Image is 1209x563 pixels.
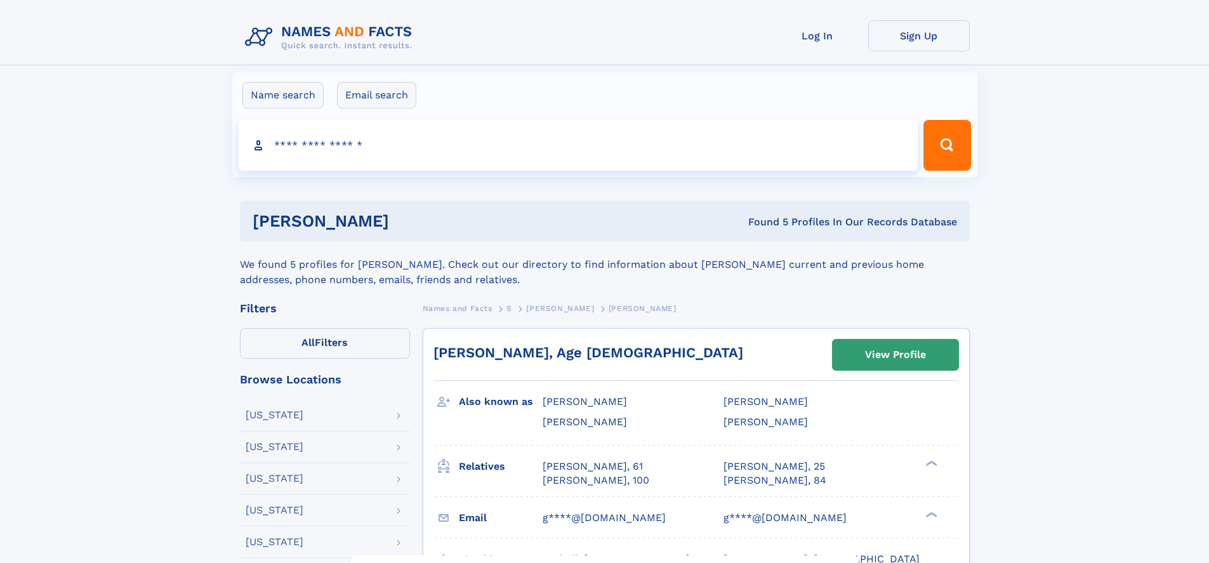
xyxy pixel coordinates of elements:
div: [US_STATE] [246,505,303,515]
a: S [506,300,512,316]
a: [PERSON_NAME], 61 [543,460,643,474]
div: [US_STATE] [246,442,303,452]
div: Filters [240,303,410,314]
div: [US_STATE] [246,537,303,547]
label: Filters [240,328,410,359]
a: [PERSON_NAME], 25 [723,460,825,474]
h1: [PERSON_NAME] [253,213,569,229]
label: Email search [337,82,416,109]
input: search input [239,120,918,171]
a: [PERSON_NAME], 100 [543,474,649,487]
a: [PERSON_NAME], Age [DEMOGRAPHIC_DATA] [433,345,743,361]
a: [PERSON_NAME] [526,300,594,316]
div: ❯ [923,459,938,467]
div: We found 5 profiles for [PERSON_NAME]. Check out our directory to find information about [PERSON_... [240,242,970,288]
h3: Relatives [459,456,543,477]
button: Search Button [923,120,970,171]
div: [US_STATE] [246,410,303,420]
span: [PERSON_NAME] [526,304,594,313]
span: [PERSON_NAME] [723,416,808,428]
a: Sign Up [868,20,970,51]
a: Log In [767,20,868,51]
span: S [506,304,512,313]
div: ❯ [923,510,938,519]
span: All [301,336,315,348]
div: [US_STATE] [246,474,303,484]
label: Name search [242,82,324,109]
span: [PERSON_NAME] [543,416,627,428]
a: [PERSON_NAME], 84 [723,474,826,487]
span: [PERSON_NAME] [609,304,677,313]
div: View Profile [865,340,926,369]
h3: Also known as [459,391,543,413]
div: Browse Locations [240,374,410,385]
a: Names and Facts [423,300,492,316]
a: View Profile [833,340,958,370]
h3: Email [459,507,543,529]
span: [PERSON_NAME] [543,395,627,407]
img: Logo Names and Facts [240,20,423,55]
div: Found 5 Profiles In Our Records Database [569,215,957,229]
span: [PERSON_NAME] [723,395,808,407]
